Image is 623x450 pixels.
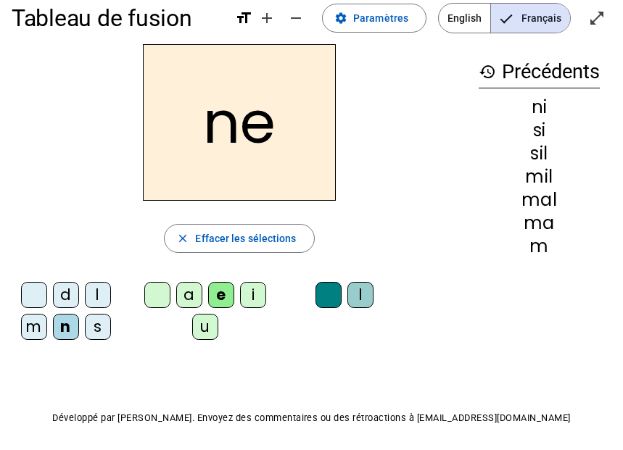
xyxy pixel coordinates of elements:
button: Augmenter la taille de la police [252,4,281,33]
mat-icon: settings [334,12,347,25]
mat-icon: open_in_full [588,9,606,27]
div: a [176,282,202,308]
mat-button-toggle-group: Language selection [438,3,571,33]
button: Effacer les sélections [164,224,314,253]
div: mil [479,168,600,186]
button: Diminuer la taille de la police [281,4,310,33]
div: l [347,282,374,308]
div: d [53,282,79,308]
div: ma [479,214,600,232]
span: English [439,4,490,33]
div: mal [479,191,600,209]
div: l [85,282,111,308]
h2: ne [143,44,336,201]
div: s [85,314,111,340]
div: m [21,314,47,340]
span: Paramètres [353,9,408,27]
div: i [240,282,266,308]
button: Entrer en plein écran [582,4,611,33]
div: si [479,122,600,139]
div: n [53,314,79,340]
div: e [208,282,234,308]
span: Effacer les sélections [195,230,296,247]
div: sil [479,145,600,162]
div: u [192,314,218,340]
h3: Précédents [479,56,600,88]
div: m [479,238,600,255]
mat-icon: add [258,9,276,27]
p: Développé par [PERSON_NAME]. Envoyez des commentaires ou des rétroactions à [EMAIL_ADDRESS][DOMAI... [12,409,611,427]
mat-icon: format_size [235,9,252,27]
div: ni [479,99,600,116]
mat-icon: remove [287,9,305,27]
mat-icon: close [176,232,189,245]
button: Paramètres [322,4,426,33]
span: Français [491,4,570,33]
mat-icon: history [479,63,496,80]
